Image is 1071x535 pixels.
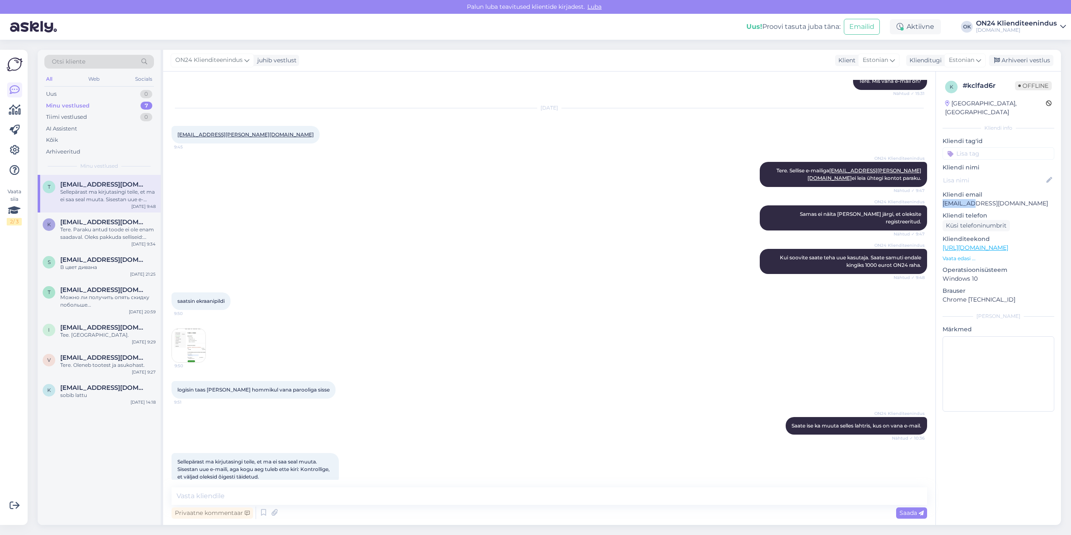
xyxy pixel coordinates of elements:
p: Kliendi nimi [943,163,1054,172]
div: [DATE] [172,104,927,112]
div: OK [961,21,973,33]
p: Brauser [943,287,1054,295]
div: sobib lattu [60,392,156,399]
div: Socials [133,74,154,84]
span: 9:51 [174,399,205,405]
div: Можно ли получить опять скидку побольше... [60,294,156,309]
div: Arhiveeri vestlus [989,55,1053,66]
span: Tere. Mis vana e-mail on? [859,78,921,84]
div: Arhiveeritud [46,148,80,156]
span: ON24 Klienditeenindus [874,155,925,161]
span: kiffu65@gmail.com [60,384,147,392]
span: logisin taas [PERSON_NAME] hommikul vana parooliga sisse [177,387,330,393]
div: Privaatne kommentaar [172,507,253,519]
div: Sellepärast ma kirjutasingi teile, et ma ei saa seal muuta. Sisestan uue e-maili, aga kogu aeg tu... [60,188,156,203]
div: [DATE] 9:34 [131,241,156,247]
div: All [44,74,54,84]
span: Otsi kliente [52,57,85,66]
p: Chrome [TECHNICAL_ID] [943,295,1054,304]
span: i [48,327,50,333]
span: Saate ise ka muuta selles lahtris, kus on vana e-mail. [792,422,921,429]
span: 9:50 [174,363,206,369]
span: Nähtud ✓ 10:36 [892,435,925,441]
a: [EMAIL_ADDRESS][PERSON_NAME][DOMAIN_NAME] [177,131,314,138]
span: Nähtud ✓ 9:47 [893,187,925,194]
span: stryelkova.anka98@gmail.com [60,256,147,264]
div: 7 [141,102,152,110]
div: В цвет дивана [60,264,156,271]
span: ON24 Klienditeenindus [874,242,925,248]
div: Vaata siia [7,188,22,225]
span: kauriurki@gmail.com [60,218,147,226]
span: k [950,84,953,90]
span: vitautasuzgrindis@hotmail.com [60,354,147,361]
span: Nähtud ✓ 15:31 [893,90,925,97]
span: ON24 Klienditeenindus [874,410,925,417]
div: Minu vestlused [46,102,90,110]
div: Kliendi info [943,124,1054,132]
span: k [47,221,51,228]
div: 0 [140,90,152,98]
div: [GEOGRAPHIC_DATA], [GEOGRAPHIC_DATA] [945,99,1046,117]
span: Kui soovite saate teha uue kasutaja. Saate samuti endale kingiks 1000 eurot ON24 raha. [780,254,922,268]
div: Tere. Paraku antud toode ei ole enam saadaval. Oleks pakkuda selliseid: [URL][DOMAIN_NAME][PERSON... [60,226,156,241]
div: Klienditugi [906,56,942,65]
a: ON24 Klienditeenindus[DOMAIN_NAME] [976,20,1066,33]
span: s [48,259,51,265]
div: 2 / 3 [7,218,22,225]
input: Lisa nimi [943,176,1045,185]
p: Kliendi tag'id [943,137,1054,146]
a: [EMAIL_ADDRESS][PERSON_NAME][DOMAIN_NAME] [807,167,921,181]
p: Märkmed [943,325,1054,334]
p: Kliendi telefon [943,211,1054,220]
a: [URL][DOMAIN_NAME] [943,244,1008,251]
img: Askly Logo [7,56,23,72]
span: 9:45 [174,144,205,150]
div: AI Assistent [46,125,77,133]
div: Proovi tasuta juba täna: [746,22,840,32]
div: [DOMAIN_NAME] [976,27,1057,33]
img: Attachment [172,329,205,362]
span: Offline [1015,81,1052,90]
div: Web [87,74,101,84]
div: [DATE] 9:29 [132,339,156,345]
span: trulling@mail.ru [60,286,147,294]
div: [DATE] 9:27 [132,369,156,375]
div: Aktiivne [890,19,941,34]
p: Klienditeekond [943,235,1054,243]
span: 9:50 [174,310,205,317]
p: Kliendi email [943,190,1054,199]
div: Uus [46,90,56,98]
input: Lisa tag [943,147,1054,160]
span: triinabel@hotmail.com [60,181,147,188]
div: [DATE] 20:59 [129,309,156,315]
div: Tee. [GEOGRAPHIC_DATA]. [60,331,156,339]
span: Saada [899,509,924,517]
span: t [48,289,51,295]
div: Tiimi vestlused [46,113,87,121]
div: 0 [140,113,152,121]
div: # kclfad6r [963,81,1015,91]
p: Windows 10 [943,274,1054,283]
span: Tere. Sellise e-mailiga ei leia ühtegi kontot paraku. [776,167,921,181]
span: info@pallantisgrupp.ee [60,324,147,331]
div: Küsi telefoninumbrit [943,220,1010,231]
p: Vaata edasi ... [943,255,1054,262]
div: Klient [835,56,856,65]
div: [DATE] 21:25 [130,271,156,277]
span: v [47,357,51,363]
span: t [48,184,51,190]
div: Kõik [46,136,58,144]
span: saatsin ekraanipildi [177,298,225,304]
button: Emailid [844,19,880,35]
div: juhib vestlust [254,56,297,65]
span: Nähtud ✓ 9:47 [893,231,925,237]
span: Sellepärast ma kirjutasingi teile, et ma ei saa seal muuta. Sisestan uue e-maili, aga kogu aeg tu... [177,458,331,480]
div: ON24 Klienditeenindus [976,20,1057,27]
span: Samas ei näita [PERSON_NAME] järgi, et oleksite registreeritud. [800,211,922,225]
div: [DATE] 9:48 [131,203,156,210]
span: Estonian [863,56,888,65]
div: [PERSON_NAME] [943,312,1054,320]
span: Nähtud ✓ 9:48 [893,274,925,281]
div: [DATE] 14:18 [131,399,156,405]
